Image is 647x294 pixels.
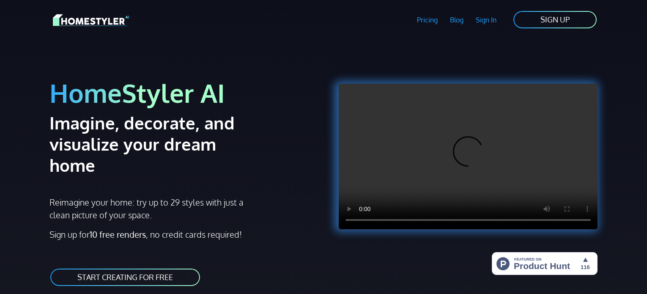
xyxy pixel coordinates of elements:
[492,252,598,275] img: HomeStyler AI - Interior Design Made Easy: One Click to Your Dream Home | Product Hunt
[49,268,201,287] a: START CREATING FOR FREE
[53,13,129,27] img: HomeStyler AI logo
[49,196,251,221] p: Reimagine your home: try up to 29 styles with just a clean picture of your space.
[90,229,146,240] strong: 10 free renders
[411,10,444,30] a: Pricing
[513,10,598,29] a: SIGN UP
[49,77,318,109] h1: HomeStyler AI
[469,10,502,30] a: Sign In
[49,228,318,241] p: Sign up for , no credit cards required!
[49,112,265,176] h2: Imagine, decorate, and visualize your dream home
[444,10,469,30] a: Blog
